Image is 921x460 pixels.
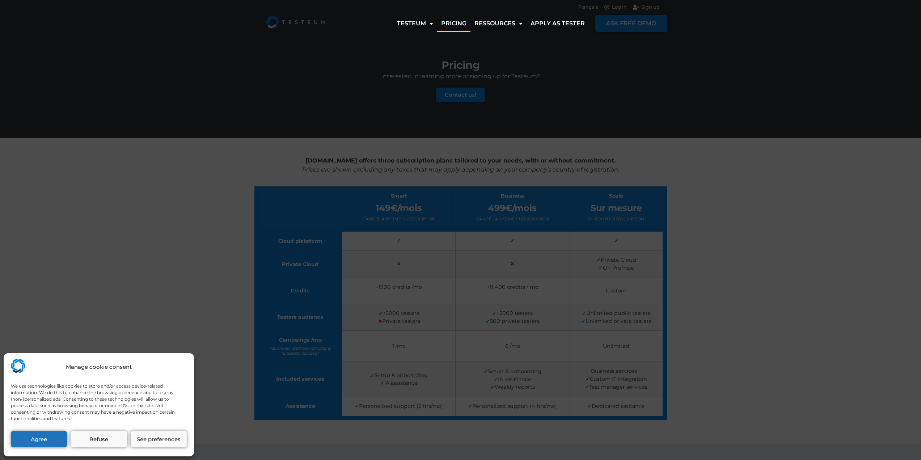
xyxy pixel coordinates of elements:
[393,15,437,32] a: Testeum
[470,15,527,32] a: Ressources
[66,363,132,371] div: Manage cookie consent
[131,431,187,447] button: See preferences
[437,15,470,32] a: Pricing
[393,15,589,32] nav: Menu
[11,431,67,447] button: Agree
[11,383,186,422] div: We use technologies like cookies to store and/or access device-related information. We do this to...
[71,431,127,447] button: Refuse
[11,359,25,373] img: Testeum.com - Application crowdtesting platform
[527,15,589,32] a: Apply as tester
